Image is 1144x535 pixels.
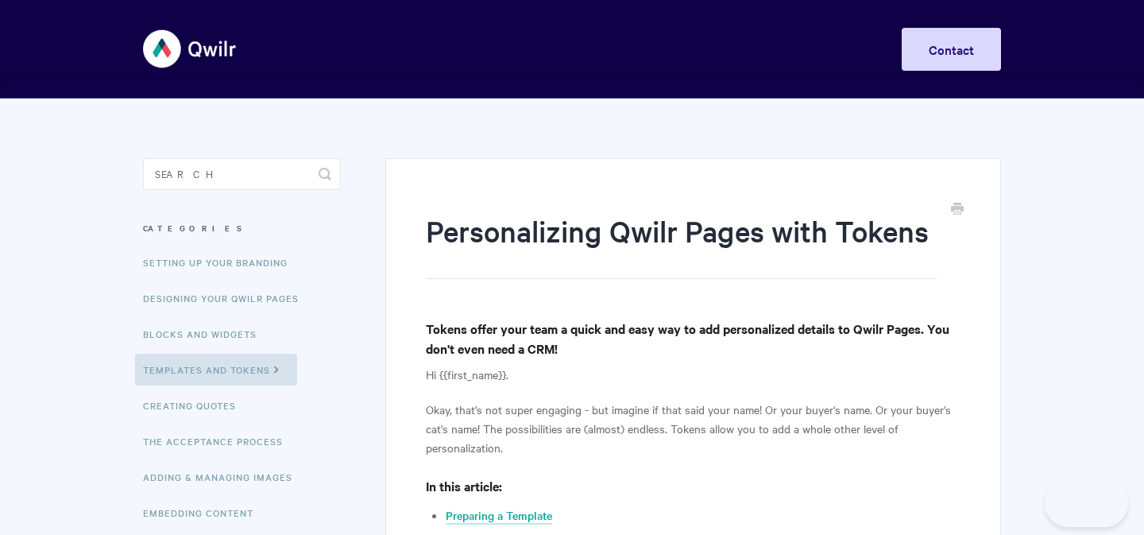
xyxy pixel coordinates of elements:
h1: Personalizing Qwilr Pages with Tokens [426,211,937,279]
a: Print this Article [951,201,964,219]
a: Embedding Content [143,497,265,529]
img: Qwilr Help Center [143,19,238,79]
a: Creating Quotes [143,390,248,421]
iframe: Toggle Customer Support [1045,479,1128,527]
p: Okay, that's not super engaging - but imagine if that said your name! Or your buyer's name. Or yo... [426,400,960,457]
a: Templates and Tokens [135,354,297,386]
a: The Acceptance Process [143,425,295,457]
input: Search [143,158,341,190]
a: Contact [902,28,1001,71]
a: Designing Your Qwilr Pages [143,282,311,314]
a: Setting up your Branding [143,246,300,278]
h3: Categories [143,214,341,242]
a: Blocks and Widgets [143,318,269,350]
p: Hi {{first_name}}. [426,365,960,384]
h4: In this article: [426,476,960,496]
a: Preparing a Template [446,507,552,525]
a: Adding & Managing Images [143,461,304,493]
h4: Tokens offer your team a quick and easy way to add personalized details to Qwilr Pages. You don't... [426,319,960,359]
